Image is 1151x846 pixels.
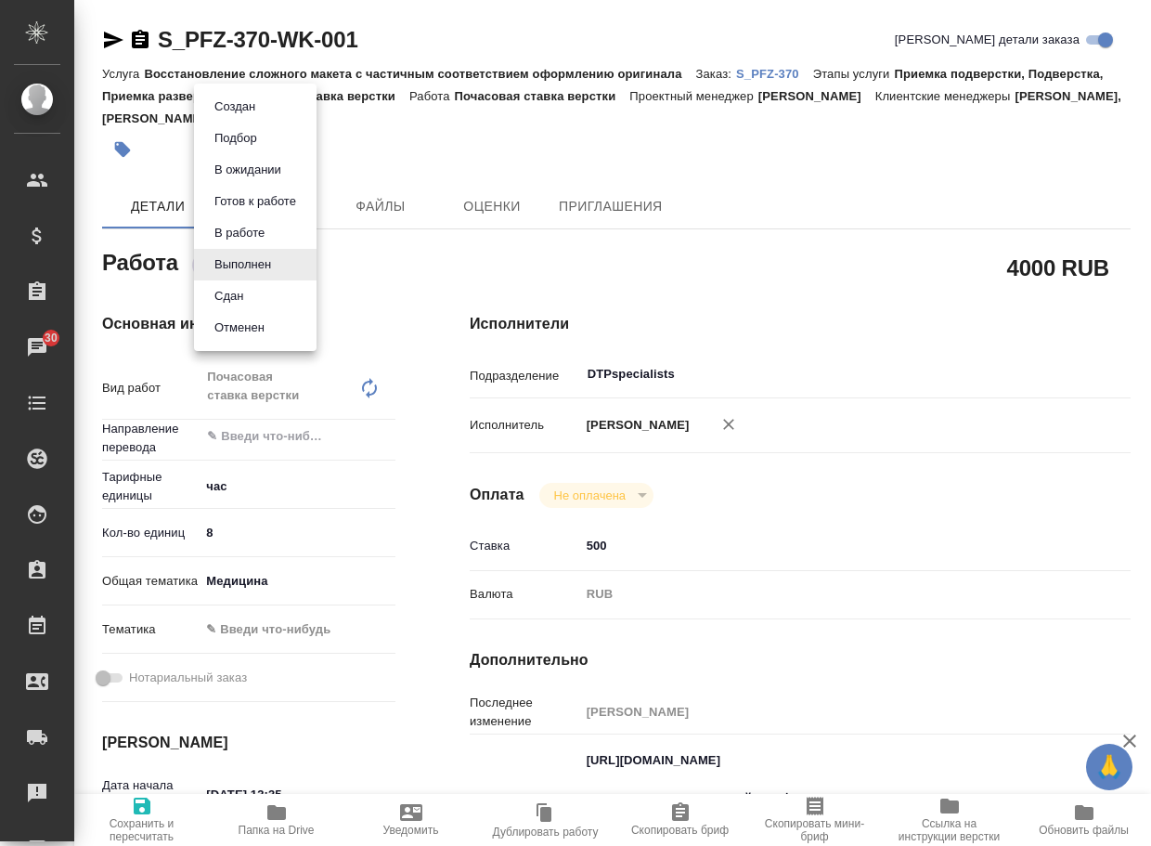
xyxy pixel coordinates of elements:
[209,128,263,149] button: Подбор
[209,318,270,338] button: Отменен
[209,97,261,117] button: Создан
[209,286,249,306] button: Сдан
[209,191,302,212] button: Готов к работе
[209,160,287,180] button: В ожидании
[209,223,270,243] button: В работе
[209,254,277,275] button: Выполнен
